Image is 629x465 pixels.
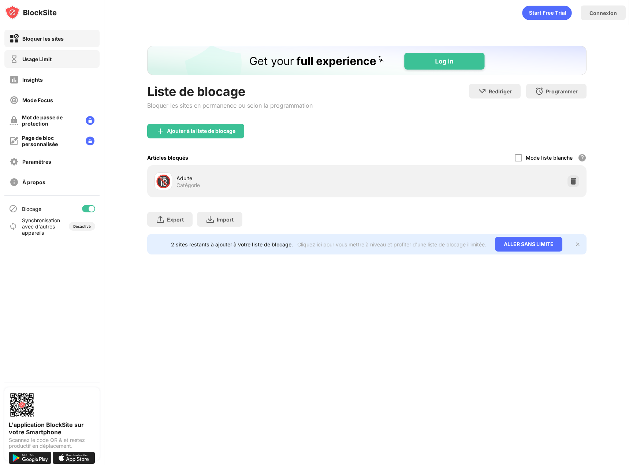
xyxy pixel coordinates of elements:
div: L'application BlockSite sur votre Smartphone [9,421,95,436]
div: Page de bloc personnalisée [22,135,80,147]
img: lock-menu.svg [86,137,94,145]
img: customize-block-page-off.svg [10,137,18,145]
img: focus-off.svg [10,96,19,105]
div: Rediriger [489,88,512,94]
div: À propos [22,179,45,185]
img: lock-menu.svg [86,116,94,125]
div: Insights [22,77,43,83]
div: Connexion [589,10,617,16]
img: sync-icon.svg [9,222,18,231]
img: insights-off.svg [10,75,19,84]
div: Désactivé [73,224,91,228]
div: Programmer [546,88,578,94]
img: block-on.svg [10,34,19,43]
div: Bloquer les sites [22,36,64,42]
img: about-off.svg [10,178,19,187]
img: password-protection-off.svg [10,116,18,125]
div: Import [217,216,234,223]
img: time-usage-off.svg [10,55,19,64]
img: get-it-on-google-play.svg [9,452,51,464]
div: Blocage [22,206,41,212]
div: 🔞 [156,174,171,189]
div: Mode liste blanche [526,155,573,161]
img: options-page-qr-code.png [9,392,35,418]
div: Paramêtres [22,159,51,165]
div: Adulte [176,174,367,182]
img: blocking-icon.svg [9,204,18,213]
iframe: Banner [147,46,587,75]
img: settings-off.svg [10,157,19,166]
div: animation [522,5,572,20]
div: Export [167,216,184,223]
div: Liste de blocage [147,84,313,99]
div: Articles bloqués [147,155,188,161]
div: Mot de passe de protection [22,114,80,127]
div: Bloquer les sites en permanence ou selon la programmation [147,102,313,109]
div: ALLER SANS LIMITE [495,237,562,252]
img: logo-blocksite.svg [5,5,57,20]
div: Scannez le code QR & et restez productif en déplacement. [9,437,95,449]
div: Ajouter à la liste de blocage [167,128,235,134]
img: download-on-the-app-store.svg [53,452,95,464]
div: Cliquez ici pour vous mettre à niveau et profiter d'une liste de blocage illimitée. [297,241,486,248]
div: 2 sites restants à ajouter à votre liste de blocage. [171,241,293,248]
div: Usage Limit [22,56,52,62]
img: x-button.svg [575,241,581,247]
div: Catégorie [176,182,200,189]
div: Synchronisation avec d'autres appareils [22,217,60,236]
div: Mode Focus [22,97,53,103]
